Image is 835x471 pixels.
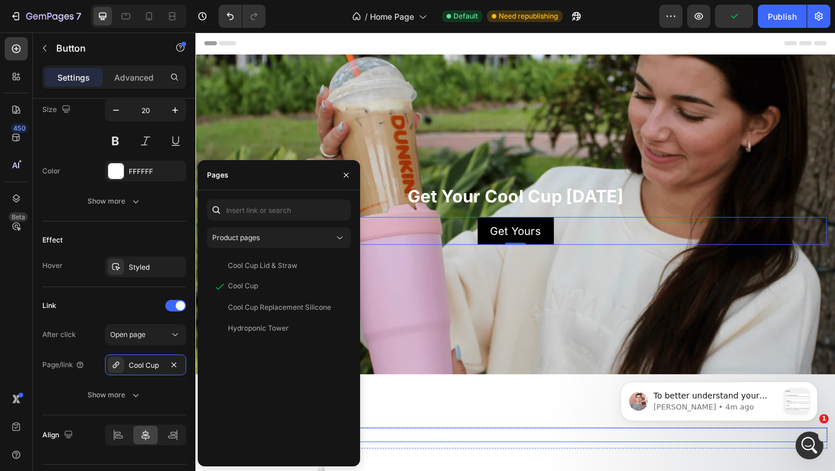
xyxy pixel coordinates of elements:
p: Active [56,15,79,26]
p: 7 [76,9,81,23]
b: Shopify collaborator access [19,172,150,193]
div: Size [42,102,73,118]
div: Page/link [42,360,85,370]
iframe: Intercom notifications message [603,358,835,440]
b: Shopify Admin [19,263,154,284]
b: Settings [55,275,93,284]
i: You can refer for our Data Privacy. [19,195,155,216]
h2: Rich Text Editor. Editing area: main [9,165,687,191]
div: FFFFFF [129,166,183,177]
div: Link [42,300,56,311]
p: Advanced [114,71,154,84]
span: / [365,10,368,23]
img: Profile image for Harry [33,6,52,25]
iframe: Design area [195,32,835,471]
input: Insert link or search [207,200,351,220]
button: go back [8,5,30,27]
div: Pages [207,170,228,180]
div: Show more [88,195,141,207]
div: Close [204,5,224,26]
a: here [38,206,56,216]
p: Get Yours [321,208,376,224]
div: Effect [42,235,63,245]
div: Cool Cup Lid & Straw [228,260,297,271]
b: Collaborator Code [19,229,151,250]
a: Get Yours [307,201,390,231]
button: Start recording [74,380,83,389]
div: Harry says… [9,142,223,448]
div: Button [24,184,50,195]
div: Cool Cup [129,360,162,371]
div: Cool Cup [228,281,258,291]
div: I appreciate your patience so far. [19,39,181,51]
span: Need republishing [499,11,558,21]
div: Heading [11,418,43,428]
div: If I understand correctly, you are trying to integrate the "Frequently bought together" with the ... [19,89,181,134]
p: Message from Harry, sent 4m ago [50,44,176,54]
div: Hover [42,260,63,271]
button: Send a message… [199,375,217,394]
p: Get Your Cool Cup [DATE] [10,166,685,190]
textarea: Message… [10,356,222,375]
p: Button [56,41,155,55]
button: Upload attachment [18,380,27,389]
div: To better understand your current setup, we would like to have temporary access to your store via... [9,142,190,422]
div: Color [42,166,60,176]
button: Gif picker [55,380,64,389]
div: Beta [9,212,28,222]
div: 450 [11,124,28,133]
div: After click [42,329,76,340]
div: If I understand correctly, you are trying to integrate the "Frequently bought together" with the ... [9,82,190,141]
h1: [PERSON_NAME] [56,6,132,15]
div: To better understand your current setup, we would like to have temporary access to your store via... [19,149,181,285]
button: Publish [758,5,807,28]
div: Align [42,427,75,443]
span: Open page [110,330,146,339]
p: Settings [57,71,90,84]
div: Show more [88,389,141,401]
span: Product pages [212,233,260,242]
div: In the meantime, you can take a look at to learn more about using with GemPages [19,353,181,398]
button: Open page [105,324,186,345]
div: Styled [129,262,183,273]
button: Show more [42,385,186,405]
button: 7 [5,5,86,28]
div: Harry says… [9,82,223,142]
iframe: Intercom live chat [796,432,823,459]
button: Emoji picker [37,380,46,389]
div: Undo/Redo [219,5,266,28]
span: To better understand your current setup, we would like to have temporary access to your store via... [50,32,175,249]
h2: Pairs Perfectly With: [9,430,687,445]
div: Hydroponic Tower [228,323,289,334]
button: Show more [42,191,186,212]
div: Cool Cup Replacement Silicone [228,302,331,313]
span: Default [453,11,478,21]
span: Home Page [370,10,414,23]
button: Home [181,5,204,27]
div: May I know your name so that I can address you properly? [19,51,181,74]
button: Product pages [207,227,351,248]
div: Publish [768,10,797,23]
b: Users > Security [100,275,176,284]
span: 1 [819,414,829,423]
